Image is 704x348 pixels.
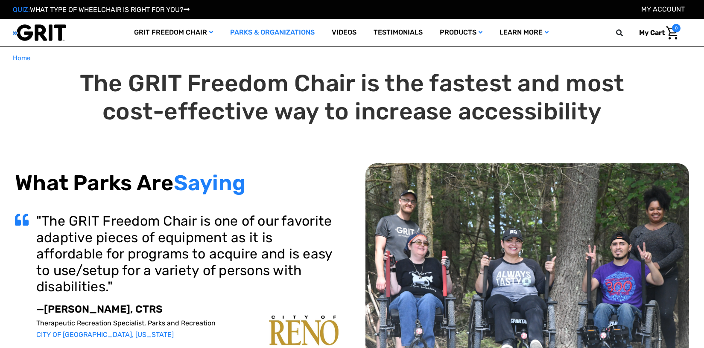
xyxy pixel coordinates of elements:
img: Cart [666,26,678,40]
span: My Cart [639,29,665,37]
a: Testimonials [365,19,431,46]
h2: What Parks Are [15,170,339,196]
a: Home [13,53,30,63]
a: GRIT Freedom Chair [126,19,222,46]
span: Saying [174,170,246,196]
span: 0 [672,24,681,32]
a: Videos [323,19,365,46]
a: Products [431,19,491,46]
img: GRIT All-Terrain Wheelchair and Mobility Equipment [13,24,66,41]
a: Account [641,5,685,13]
h1: The GRIT Freedom Chair is the fastest and most cost-effective way to increase accessibility [15,70,689,126]
img: carousel-img1.png [269,316,339,345]
p: —[PERSON_NAME], CTRS [36,303,339,316]
input: Search [620,24,633,42]
nav: Breadcrumb [13,53,691,63]
span: QUIZ: [13,6,30,14]
a: Learn More [491,19,557,46]
a: Parks & Organizations [222,19,323,46]
a: Cart with 0 items [633,24,681,42]
h3: "The GRIT Freedom Chair is one of our favorite adaptive pieces of equipment as it is affordable f... [36,213,339,295]
span: Home [13,54,30,62]
a: QUIZ:WHAT TYPE OF WHEELCHAIR IS RIGHT FOR YOU? [13,6,190,14]
p: Therapeutic Recreation Specialist, Parks and Recreation [36,319,339,327]
p: CITY OF [GEOGRAPHIC_DATA], [US_STATE] [36,331,339,339]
